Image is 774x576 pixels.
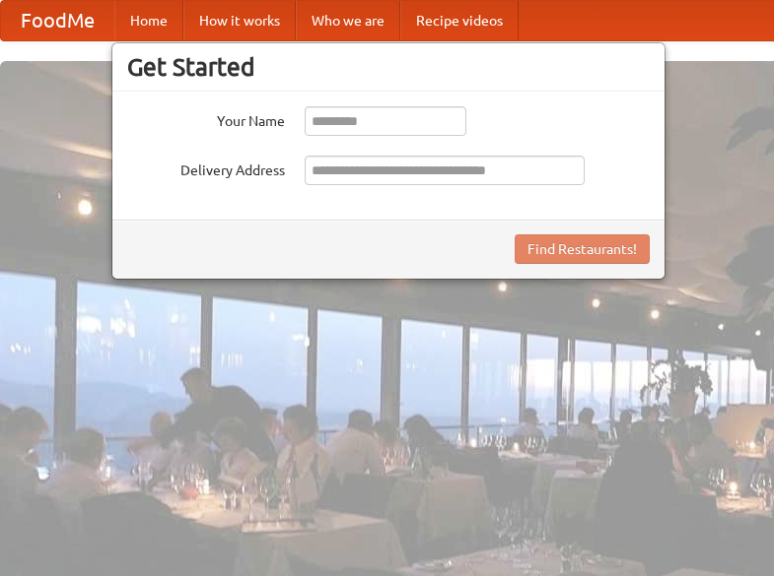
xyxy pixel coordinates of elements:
[127,106,285,131] label: Your Name
[515,234,650,264] button: Find Restaurants!
[400,1,519,40] a: Recipe videos
[127,156,285,180] label: Delivery Address
[127,52,650,82] h3: Get Started
[1,1,114,40] a: FoodMe
[296,1,400,40] a: Who we are
[114,1,183,40] a: Home
[183,1,296,40] a: How it works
